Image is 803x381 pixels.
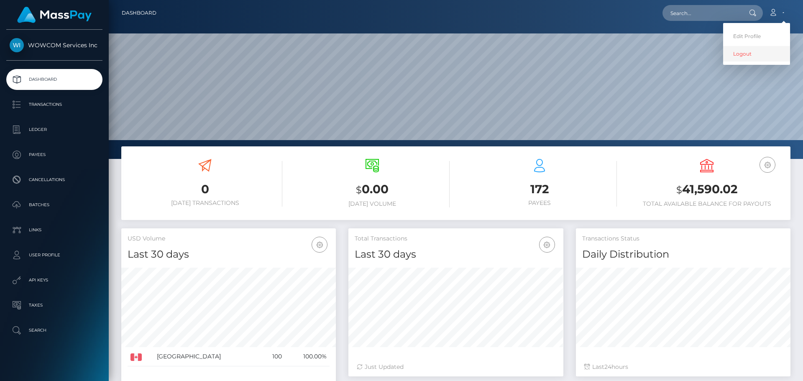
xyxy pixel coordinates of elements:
[6,69,102,90] a: Dashboard
[6,94,102,115] a: Transactions
[10,249,99,261] p: User Profile
[285,347,330,366] td: 100.00%
[10,148,99,161] p: Payees
[10,123,99,136] p: Ledger
[6,320,102,341] a: Search
[10,274,99,286] p: API Keys
[723,28,790,44] a: Edit Profile
[6,41,102,49] span: WOWCOM Services Inc
[6,245,102,266] a: User Profile
[355,235,557,243] h5: Total Transactions
[6,169,102,190] a: Cancellations
[723,46,790,61] a: Logout
[582,235,784,243] h5: Transactions Status
[6,194,102,215] a: Batches
[10,299,99,312] p: Taxes
[10,98,99,111] p: Transactions
[6,220,102,240] a: Links
[261,347,285,366] td: 100
[6,270,102,291] a: API Keys
[10,199,99,211] p: Batches
[462,181,617,197] h3: 172
[676,184,682,196] small: $
[6,144,102,165] a: Payees
[295,200,450,207] h6: [DATE] Volume
[128,235,330,243] h5: USD Volume
[154,347,261,366] td: [GEOGRAPHIC_DATA]
[10,174,99,186] p: Cancellations
[629,200,784,207] h6: Total Available Balance for Payouts
[662,5,741,21] input: Search...
[604,363,611,371] span: 24
[128,199,282,207] h6: [DATE] Transactions
[357,363,555,371] div: Just Updated
[6,295,102,316] a: Taxes
[128,181,282,197] h3: 0
[295,181,450,198] h3: 0.00
[122,4,156,22] a: Dashboard
[10,38,24,52] img: WOWCOM Services Inc
[462,199,617,207] h6: Payees
[10,224,99,236] p: Links
[130,353,142,361] img: CA.png
[10,324,99,337] p: Search
[629,181,784,198] h3: 41,590.02
[355,247,557,262] h4: Last 30 days
[6,119,102,140] a: Ledger
[17,7,92,23] img: MassPay Logo
[128,247,330,262] h4: Last 30 days
[10,73,99,86] p: Dashboard
[356,184,362,196] small: $
[582,247,784,262] h4: Daily Distribution
[584,363,782,371] div: Last hours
